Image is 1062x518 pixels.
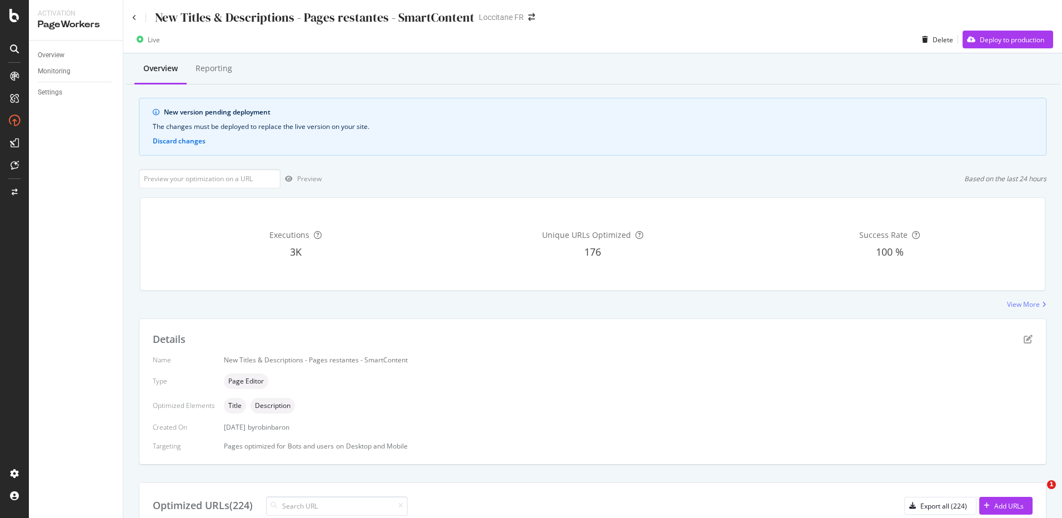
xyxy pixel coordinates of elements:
div: info banner [139,98,1046,156]
span: Description [255,402,290,409]
span: 100 % [876,245,904,258]
div: New Titles & Descriptions - Pages restantes - SmartContent [155,9,474,26]
div: Export all (224) [920,501,967,511]
div: Monitoring [38,66,71,77]
div: arrow-right-arrow-left [528,13,535,21]
div: Overview [143,63,178,74]
span: Unique URLs Optimized [542,230,631,240]
button: Delete [918,31,953,48]
div: Deploy to production [980,35,1044,44]
div: Overview [38,49,64,61]
div: Reporting [196,63,232,74]
div: Loccitane FR [479,12,524,23]
div: Optimized Elements [153,401,215,410]
button: Export all (224) [904,497,976,515]
div: [DATE] [224,422,1033,432]
div: Desktop and Mobile [346,441,408,451]
div: Live [148,35,160,44]
button: Discard changes [153,136,206,146]
a: Settings [38,87,115,98]
span: Success Rate [859,230,908,240]
div: Pages optimized for on [224,441,1033,451]
input: Search URL [266,496,408,516]
div: Activation [38,9,114,18]
div: New version pending deployment [164,107,1033,117]
iframe: Intercom live chat [1024,480,1051,507]
div: View More [1007,300,1040,309]
div: Details [153,332,186,347]
button: Preview [280,170,322,188]
a: Monitoring [38,66,115,77]
div: Settings [38,87,62,98]
div: neutral label [224,373,268,389]
input: Preview your optimization on a URL [139,169,280,188]
div: Delete [933,35,953,44]
span: Page Editor [228,378,264,385]
div: by robinbaron [248,422,289,432]
div: The changes must be deployed to replace the live version on your site. [153,122,1033,132]
button: Add URLs [979,497,1033,515]
div: Created On [153,422,215,432]
div: pen-to-square [1024,335,1033,343]
div: PageWorkers [38,18,114,31]
button: Deploy to production [963,31,1053,48]
div: Optimized URLs (224) [153,499,253,513]
div: Targeting [153,441,215,451]
div: Type [153,376,215,386]
div: Name [153,355,215,365]
span: Title [228,402,242,409]
div: neutral label [224,398,246,414]
a: View More [1007,300,1046,309]
div: Based on the last 24 hours [964,174,1046,183]
div: Preview [297,174,322,183]
a: Click to go back [132,14,137,21]
div: New Titles & Descriptions - Pages restantes - SmartContent [224,355,1033,365]
span: 3K [290,245,302,258]
span: 1 [1047,480,1056,489]
div: Bots and users [288,441,334,451]
span: Executions [269,230,309,240]
div: neutral label [251,398,295,414]
a: Overview [38,49,115,61]
span: 176 [584,245,601,258]
div: Add URLs [994,501,1024,511]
